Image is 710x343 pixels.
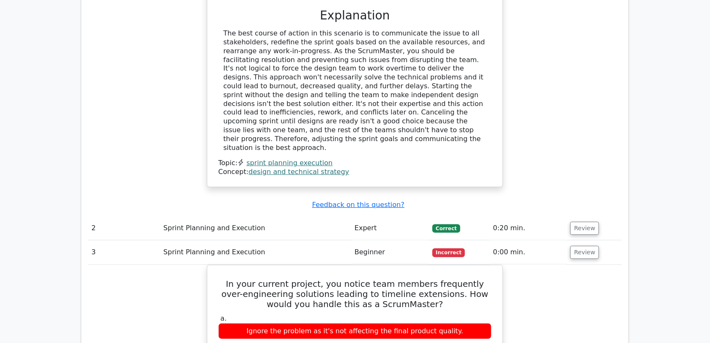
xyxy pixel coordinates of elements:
td: Expert [351,216,429,240]
td: Beginner [351,240,429,264]
div: Concept: [218,168,492,177]
a: sprint planning execution [247,159,333,167]
div: Ignore the problem as it's not affecting the final product quality. [218,323,492,340]
a: design and technical strategy [249,168,349,176]
button: Review [570,246,599,259]
div: The best course of action in this scenario is to communicate the issue to all stakeholders, redef... [223,29,487,152]
td: 0:00 min. [490,240,567,264]
a: Feedback on this question? [312,201,405,209]
span: a. [220,314,227,322]
button: Review [570,222,599,235]
span: Correct [432,224,460,233]
td: 2 [88,216,160,240]
h3: Explanation [223,8,487,23]
td: Sprint Planning and Execution [160,216,351,240]
td: Sprint Planning and Execution [160,240,351,264]
td: 0:20 min. [490,216,567,240]
td: 3 [88,240,160,264]
span: Incorrect [432,248,465,257]
h5: In your current project, you notice team members frequently over-engineering solutions leading to... [217,279,493,309]
div: Topic: [218,159,492,168]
